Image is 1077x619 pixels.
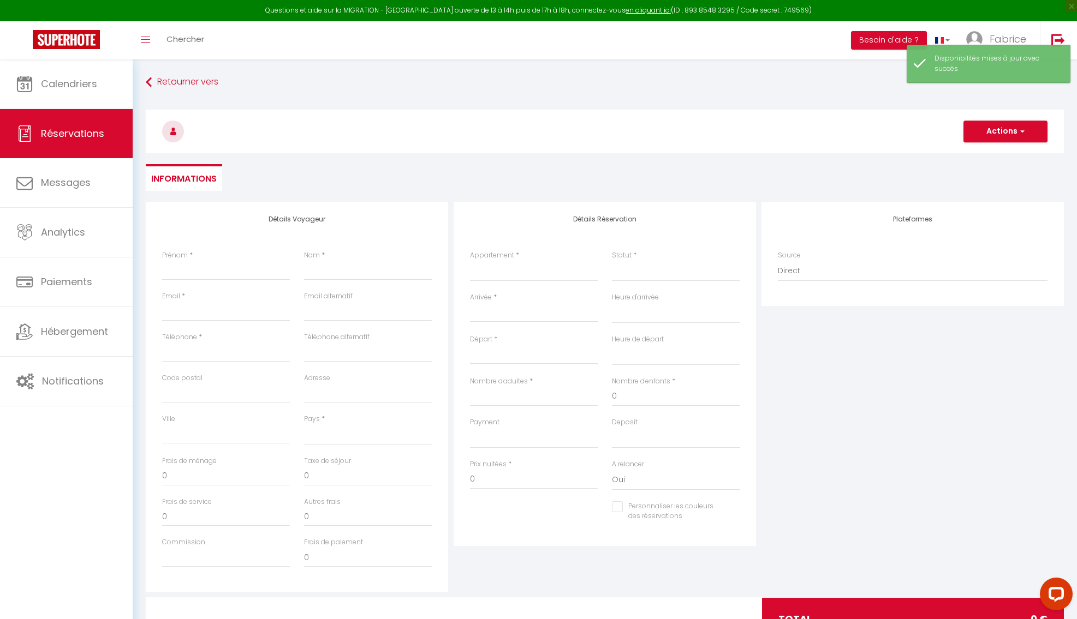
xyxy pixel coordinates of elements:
[990,32,1026,46] span: Fabrice
[33,30,100,49] img: Super Booking
[612,292,659,303] label: Heure d'arrivée
[612,459,644,470] label: A relancer
[778,215,1048,223] h4: Plateformes
[41,127,104,140] span: Réservations
[158,21,212,59] a: Chercher
[470,334,492,345] label: Départ
[42,374,104,388] span: Notifications
[146,164,222,191] li: Informations
[778,250,801,261] label: Source
[1051,33,1065,47] img: logout
[470,459,507,470] label: Prix nuitées
[162,250,188,261] label: Prénom
[851,31,927,50] button: Besoin d'aide ?
[1031,573,1077,619] iframe: LiveChat chat widget
[41,77,97,91] span: Calendriers
[470,417,499,428] label: Payment
[612,417,638,428] label: Deposit
[470,215,740,223] h4: Détails Réservation
[162,373,203,383] label: Code postal
[41,225,85,239] span: Analytics
[304,250,320,261] label: Nom
[162,537,205,548] label: Commission
[966,31,983,47] img: ...
[41,275,92,289] span: Paiements
[146,73,1064,92] a: Retourner vers
[41,324,108,338] span: Hébergement
[470,250,514,261] label: Appartement
[612,334,664,345] label: Heure de départ
[162,414,175,424] label: Ville
[935,53,1059,74] div: Disponibilités mises à jour avec succès
[162,332,197,342] label: Téléphone
[470,292,492,303] label: Arrivée
[626,5,671,15] a: en cliquant ici
[304,414,320,424] label: Pays
[166,33,204,45] span: Chercher
[304,537,363,548] label: Frais de paiement
[304,291,353,302] label: Email alternatif
[41,176,91,189] span: Messages
[162,497,212,507] label: Frais de service
[162,215,432,223] h4: Détails Voyageur
[162,291,180,302] label: Email
[612,376,670,387] label: Nombre d'enfants
[612,250,632,261] label: Statut
[304,332,370,342] label: Téléphone alternatif
[304,373,330,383] label: Adresse
[470,376,528,387] label: Nombre d'adultes
[162,456,217,466] label: Frais de ménage
[304,497,341,507] label: Autres frais
[304,456,351,466] label: Taxe de séjour
[958,21,1040,59] a: ... Fabrice
[963,121,1048,142] button: Actions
